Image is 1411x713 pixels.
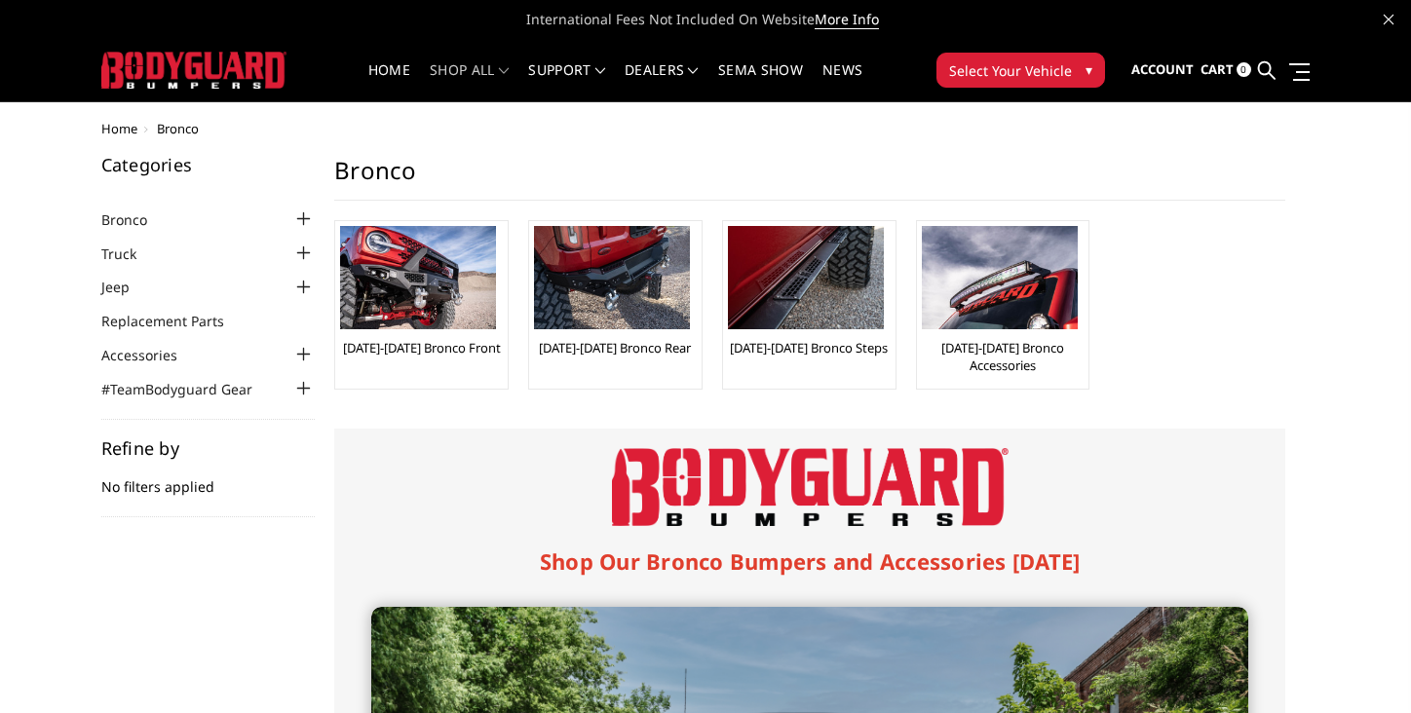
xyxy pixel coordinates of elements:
[1131,60,1194,78] span: Account
[922,339,1085,374] a: [DATE]-[DATE] Bronco Accessories
[822,63,862,101] a: News
[101,52,286,88] img: BODYGUARD BUMPERS
[371,545,1248,578] h1: Shop Our Bronco Bumpers and Accessories [DATE]
[334,156,1285,201] h1: Bronco
[101,244,161,264] a: Truck
[1086,59,1092,80] span: ▾
[612,448,1009,526] img: Bodyguard Bumpers Logo
[101,209,172,230] a: Bronco
[936,53,1105,88] button: Select Your Vehicle
[101,439,316,457] h5: Refine by
[815,10,879,29] a: More Info
[625,63,699,101] a: Dealers
[101,379,277,399] a: #TeamBodyguard Gear
[718,63,803,101] a: SEMA Show
[157,120,199,137] span: Bronco
[101,345,202,365] a: Accessories
[1131,44,1194,96] a: Account
[101,120,137,137] a: Home
[1201,60,1234,78] span: Cart
[949,60,1072,81] span: Select Your Vehicle
[730,339,888,356] a: [DATE]-[DATE] Bronco Steps
[1237,62,1251,77] span: 0
[430,63,509,101] a: shop all
[101,277,154,297] a: Jeep
[368,63,410,101] a: Home
[343,339,501,356] a: [DATE]-[DATE] Bronco Front
[101,156,316,173] h5: Categories
[101,439,316,517] div: No filters applied
[101,311,248,331] a: Replacement Parts
[539,339,691,356] a: [DATE]-[DATE] Bronco Rear
[528,63,605,101] a: Support
[1201,44,1251,96] a: Cart 0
